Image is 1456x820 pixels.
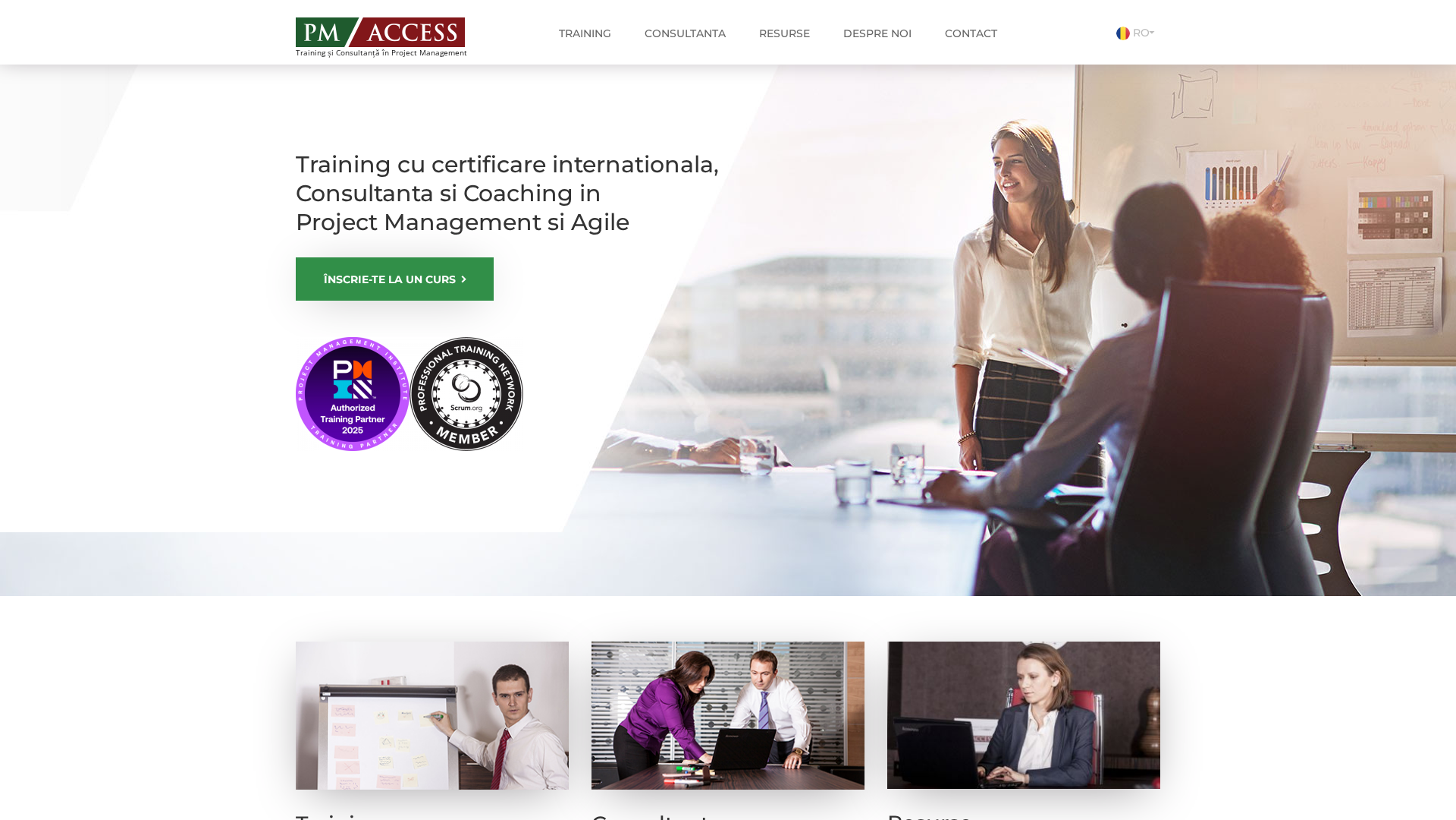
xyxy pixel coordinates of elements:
[296,17,465,47] img: PM ACCESS - Echipa traineri si consultanti certificati PMP: Narciss Popescu, Mihai Olaru, Monica ...
[633,18,737,49] a: Consultanta
[887,642,1160,789] img: Resurse
[1116,26,1160,39] a: RO
[296,337,523,451] img: PMI
[296,150,720,237] h1: Training cu certificare internationala, Consultanta si Coaching in Project Management si Agile
[296,642,569,790] img: Training
[748,18,821,49] a: Resurse
[296,257,494,301] a: ÎNSCRIE-TE LA UN CURS
[832,18,923,49] a: Despre noi
[591,642,864,790] img: Consultanta
[934,18,1009,49] a: Contact
[296,13,495,57] a: Training și Consultanță în Project Management
[1116,27,1130,40] img: Romana
[296,49,495,57] span: Training și Consultanță în Project Management
[548,18,623,49] a: Training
